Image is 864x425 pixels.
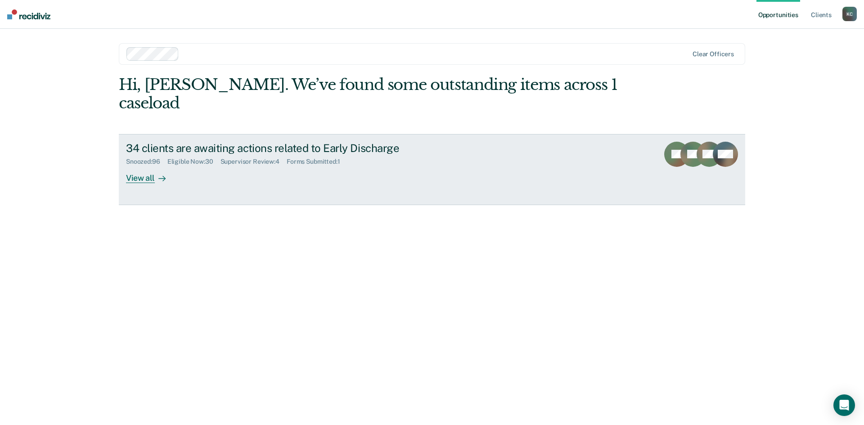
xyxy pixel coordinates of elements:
div: Snoozed : 96 [126,158,167,166]
div: Forms Submitted : 1 [287,158,347,166]
div: Supervisor Review : 4 [220,158,287,166]
div: Open Intercom Messenger [833,394,855,416]
a: 34 clients are awaiting actions related to Early DischargeSnoozed:96Eligible Now:30Supervisor Rev... [119,134,745,205]
div: Eligible Now : 30 [167,158,220,166]
div: View all [126,166,176,183]
img: Recidiviz [7,9,50,19]
div: Clear officers [693,50,734,58]
div: K C [842,7,857,21]
div: Hi, [PERSON_NAME]. We’ve found some outstanding items across 1 caseload [119,76,620,112]
div: 34 clients are awaiting actions related to Early Discharge [126,142,442,155]
button: KC [842,7,857,21]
